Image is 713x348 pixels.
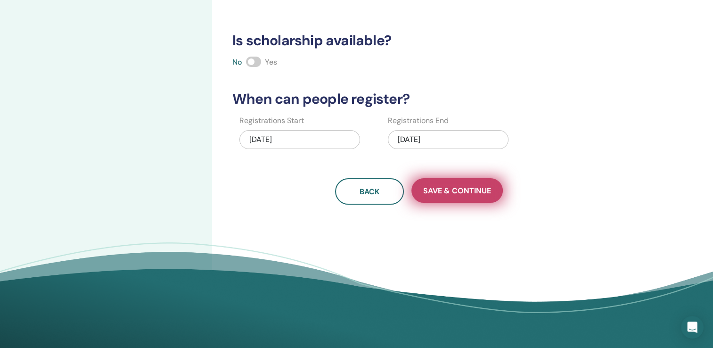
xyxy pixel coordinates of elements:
button: Save & Continue [411,178,503,203]
div: [DATE] [239,130,360,149]
span: Save & Continue [423,186,491,196]
div: [DATE] [388,130,508,149]
span: Yes [265,57,277,67]
div: Open Intercom Messenger [681,316,704,339]
h3: Is scholarship available? [227,32,612,49]
span: No [232,57,242,67]
span: Back [360,187,379,197]
label: Registrations Start [239,115,304,126]
h3: When can people register? [227,91,612,108]
button: Back [335,178,404,205]
label: Registrations End [388,115,449,126]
